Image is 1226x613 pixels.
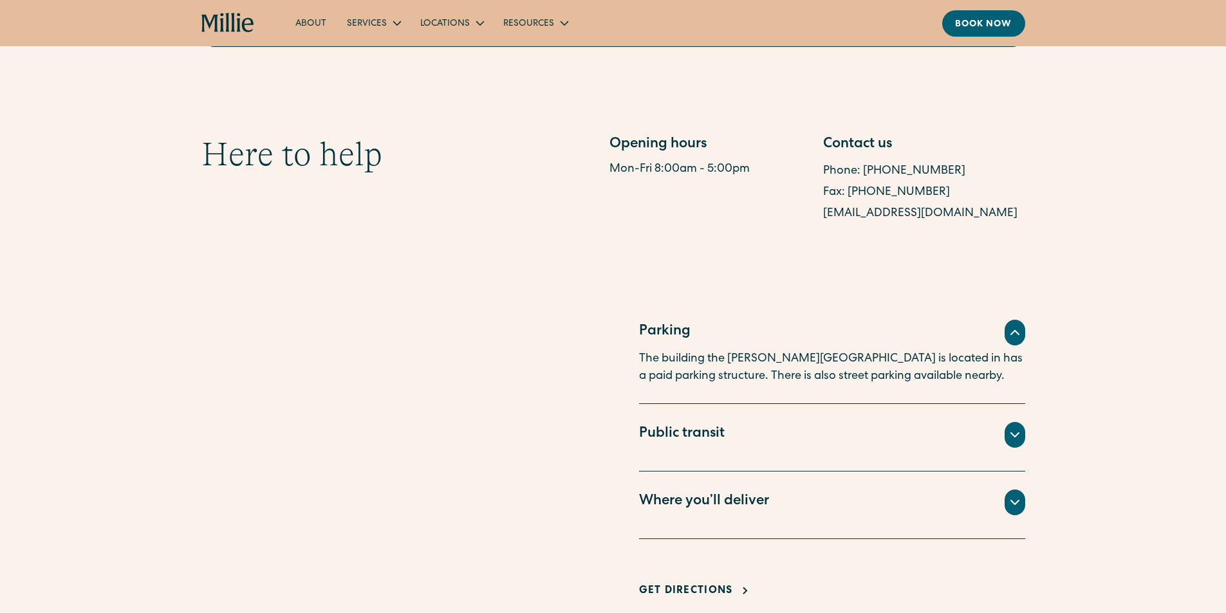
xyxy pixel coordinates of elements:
div: Services [337,12,410,33]
div: Parking [639,322,691,343]
p: The building the [PERSON_NAME][GEOGRAPHIC_DATA] is located in has a paid parking structure. There... [639,351,1025,385]
div: Mon-Fri 8:00am - 5:00pm [609,161,812,178]
div: Get Directions [639,583,733,599]
div: Locations [420,17,470,31]
div: Opening hours [609,134,812,156]
a: [EMAIL_ADDRESS][DOMAIN_NAME] [823,208,1017,219]
a: Phone: [PHONE_NUMBER] [823,165,965,177]
a: home [201,13,255,33]
div: Contact us [823,134,1025,156]
div: Book now [955,18,1012,32]
a: Book now [942,10,1025,37]
div: Resources [493,12,577,33]
h2: Here to help [201,134,382,174]
a: Get Directions [639,583,754,599]
div: Locations [410,12,493,33]
a: About [285,12,337,33]
div: Public transit [639,424,725,445]
a: Fax: [PHONE_NUMBER] [823,187,950,198]
div: Services [347,17,387,31]
div: Where you’ll deliver [639,491,769,513]
div: Resources [503,17,554,31]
